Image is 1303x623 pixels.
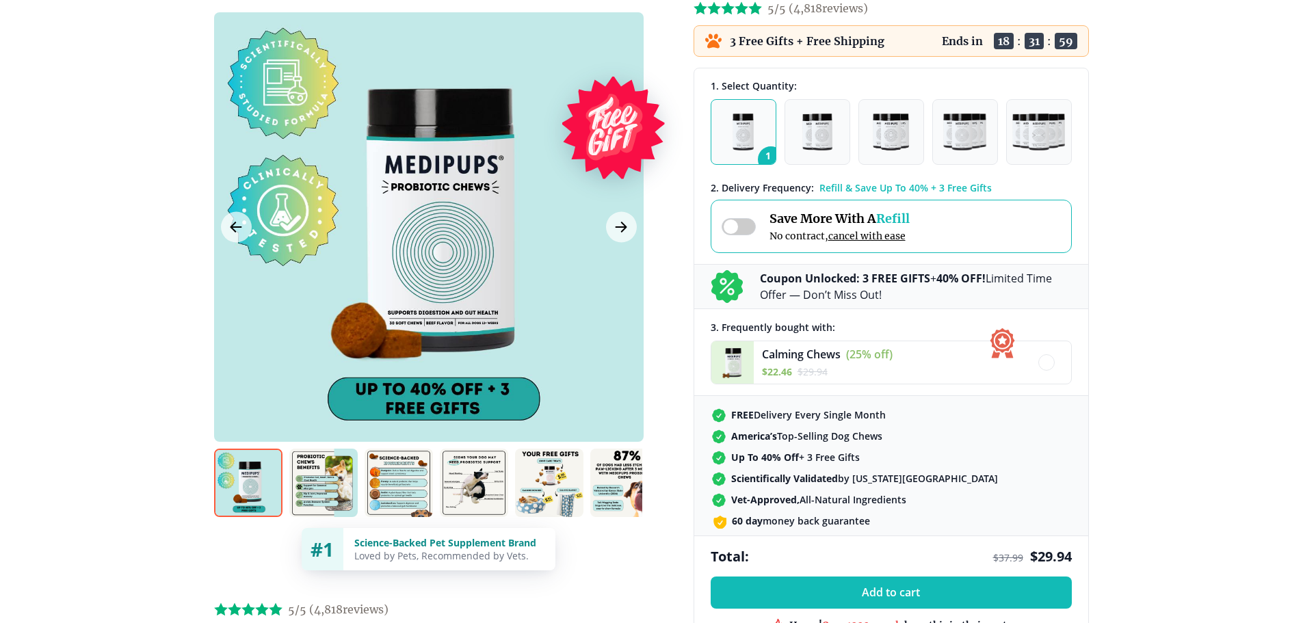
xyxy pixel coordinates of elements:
div: 1. Select Quantity: [711,79,1072,92]
span: $ 29.94 [1030,547,1072,566]
strong: Up To 40% Off [731,451,799,464]
span: 2 . Delivery Frequency: [711,181,814,194]
img: Probiotic Dog Chews | Natural Dog Supplements [214,449,282,517]
img: Probiotic Dog Chews | Natural Dog Supplements [590,449,659,517]
strong: FREE [731,408,754,421]
p: 3 Free Gifts + Free Shipping [730,34,884,48]
img: Pack of 5 - Natural Dog Supplements [1012,114,1065,150]
span: 59 [1055,33,1077,49]
span: $ 29.94 [798,365,828,378]
span: 31 [1025,33,1044,49]
img: Calming Chews - Medipups [711,341,754,384]
img: Probiotic Dog Chews | Natural Dog Supplements [515,449,583,517]
span: Top-Selling Dog Chews [731,429,882,442]
span: Refill [876,211,910,226]
span: Save More With A [769,211,910,226]
img: Pack of 4 - Natural Dog Supplements [943,114,986,150]
strong: 60 day [732,514,763,527]
img: Probiotic Dog Chews | Natural Dog Supplements [289,449,358,517]
span: $ 22.46 [762,365,792,378]
span: Calming Chews [762,347,841,362]
img: Pack of 1 - Natural Dog Supplements [733,114,754,150]
span: cancel with ease [828,230,906,242]
div: Science-Backed Pet Supplement Brand [354,536,544,549]
button: Next Image [606,212,637,243]
span: $ 37.99 [993,551,1023,564]
span: Refill & Save Up To 40% + 3 Free Gifts [819,181,992,194]
span: money back guarantee [732,514,870,527]
span: by [US_STATE][GEOGRAPHIC_DATA] [731,472,998,485]
span: 5/5 ( 4,818 reviews) [767,1,868,15]
span: : [1047,34,1051,48]
div: Loved by Pets, Recommended by Vets. [354,549,544,562]
span: 3 . Frequently bought with: [711,321,835,334]
img: Probiotic Dog Chews | Natural Dog Supplements [440,449,508,517]
span: + 3 Free Gifts [731,451,860,464]
button: Add to cart [711,576,1072,609]
span: Add to cart [862,586,920,599]
span: All-Natural Ingredients [731,493,906,506]
span: : [1017,34,1021,48]
b: Coupon Unlocked: 3 FREE GIFTS [760,271,930,286]
span: #1 [311,536,334,562]
img: Probiotic Dog Chews | Natural Dog Supplements [365,449,433,517]
p: Ends in [942,34,983,48]
span: 5/5 ( 4,818 reviews) [288,602,389,616]
button: Previous Image [221,212,252,243]
img: Pack of 2 - Natural Dog Supplements [802,114,832,150]
span: No contract, [769,230,910,242]
strong: Scientifically Validated [731,472,838,485]
span: Total: [711,547,749,566]
b: 40% OFF! [936,271,986,286]
button: 1 [711,99,776,165]
strong: Vet-Approved, [731,493,800,506]
strong: America’s [731,429,777,442]
span: Delivery Every Single Month [731,408,886,421]
span: 18 [994,33,1014,49]
span: 1 [758,146,784,172]
p: + Limited Time Offer — Don’t Miss Out! [760,270,1072,303]
span: (25% off) [846,347,893,362]
img: Pack of 3 - Natural Dog Supplements [873,114,910,150]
